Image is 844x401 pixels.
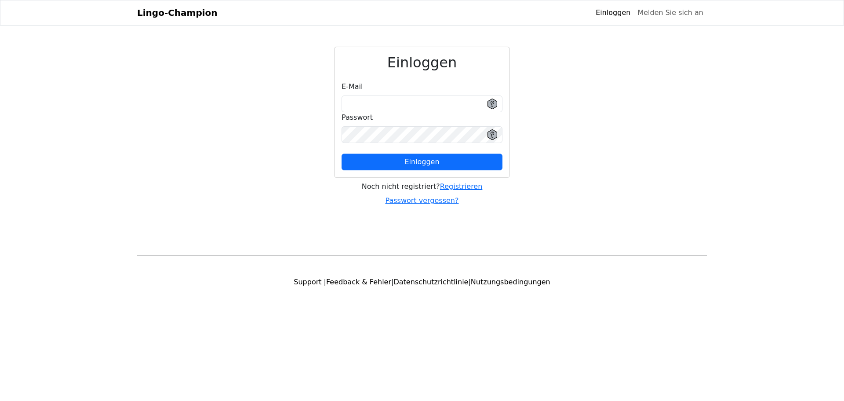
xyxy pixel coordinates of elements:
[637,8,703,17] font: Melden Sie sich an
[404,158,439,166] font: Einloggen
[324,278,326,286] font: |
[391,278,393,286] font: |
[137,7,218,18] font: Lingo-Champion
[326,278,391,286] a: Feedback & Fehler
[387,54,457,71] font: Einloggen
[468,278,470,286] font: |
[342,82,363,91] font: E-Mail
[440,182,483,191] a: Registrieren
[596,8,630,17] font: Einloggen
[362,182,440,191] font: Noch nicht registriert?
[137,4,218,22] a: Lingo-Champion
[342,113,373,121] font: Passwort
[294,278,321,286] a: Support
[471,278,550,286] a: Nutzungsbedingungen
[634,4,707,22] a: Melden Sie sich an
[342,154,502,170] button: Einloggen
[393,278,468,286] a: Datenschutzrichtlinie
[592,4,634,22] a: Einloggen
[386,196,459,205] a: Passwort vergessen?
